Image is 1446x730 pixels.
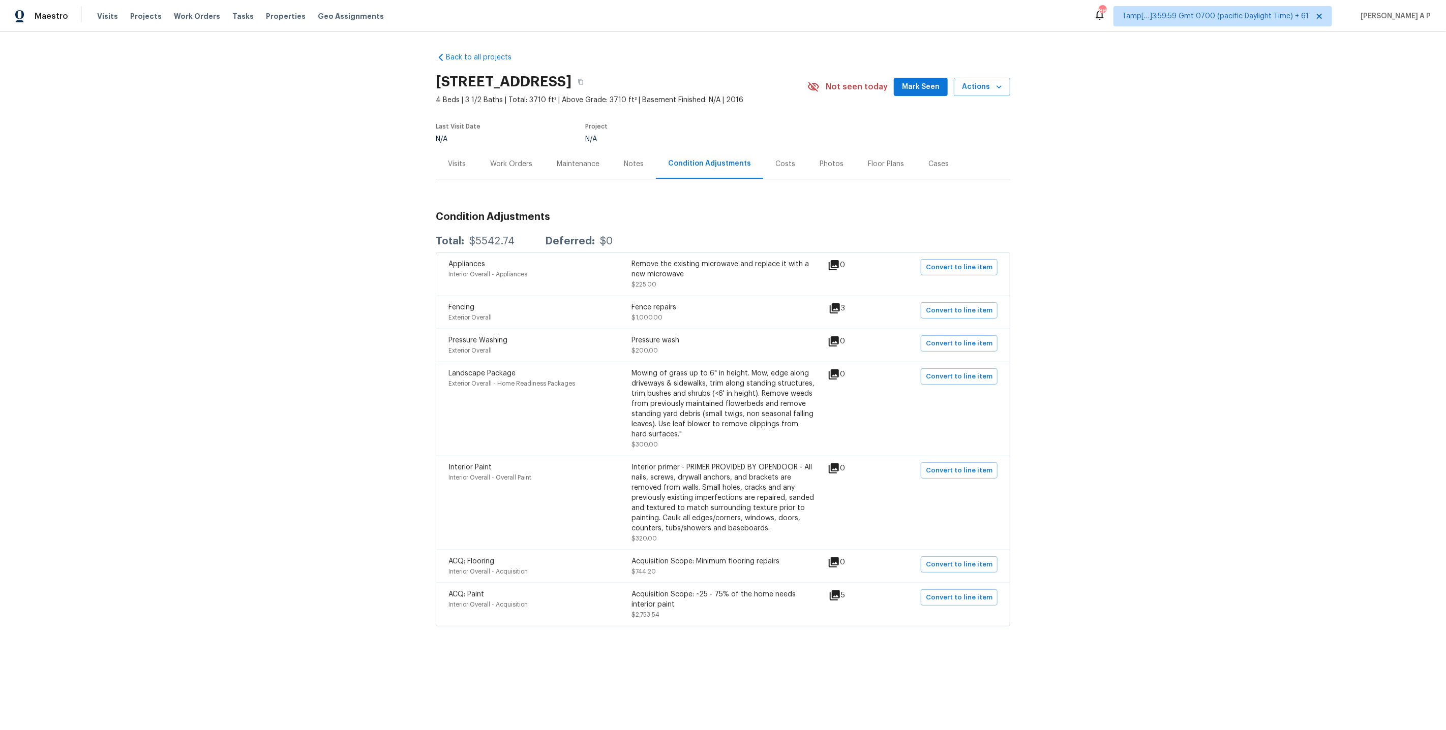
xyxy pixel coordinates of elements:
[926,262,992,273] span: Convert to line item
[448,568,528,575] span: Interior Overall - Acquisition
[448,474,531,481] span: Interior Overall - Overall Paint
[828,462,878,474] div: 0
[820,159,843,169] div: Photos
[624,159,644,169] div: Notes
[436,95,807,105] span: 4 Beds | 3 1/2 Baths | Total: 3710 ft² | Above Grade: 3710 ft² | Basement Finished: N/A | 2016
[448,304,474,311] span: Fencing
[585,136,780,143] div: N/A
[828,556,878,568] div: 0
[631,462,815,533] div: Interior primer - PRIMER PROVIDED BY OPENDOOR - All nails, screws, drywall anchors, and brackets ...
[926,338,992,350] span: Convert to line item
[97,11,118,21] span: Visits
[436,212,1010,222] h3: Condition Adjustments
[926,305,992,316] span: Convert to line item
[631,335,815,345] div: Pressure wash
[828,335,878,347] div: 0
[585,123,608,130] span: Project
[232,13,254,20] span: Tasks
[631,441,658,448] span: $300.00
[926,371,992,383] span: Convert to line item
[828,259,878,271] div: 0
[894,78,948,97] button: Mark Seen
[921,589,998,606] button: Convert to line item
[921,462,998,479] button: Convert to line item
[1357,11,1431,21] span: [PERSON_NAME] A P
[600,236,613,246] div: $0
[926,592,992,604] span: Convert to line item
[448,558,494,565] span: ACQ: Flooring
[631,612,659,618] span: $2,753.54
[829,302,878,314] div: 3
[921,302,998,319] button: Convert to line item
[448,464,492,471] span: Interior Paint
[631,347,658,354] span: $200.00
[631,368,815,439] div: Mowing of grass up to 6" in height. Mow, edge along driveways & sidewalks, trim along standing st...
[921,335,998,352] button: Convert to line item
[448,159,466,169] div: Visits
[490,159,532,169] div: Work Orders
[775,159,795,169] div: Costs
[469,236,515,246] div: $5542.74
[631,314,662,321] span: $1,000.00
[631,568,656,575] span: $744.20
[828,368,878,380] div: 0
[921,259,998,275] button: Convert to line item
[921,368,998,385] button: Convert to line item
[962,81,1002,93] span: Actions
[829,589,878,601] div: 5
[448,261,485,268] span: Appliances
[668,158,751,169] div: Condition Adjustments
[436,77,571,87] h2: [STREET_ADDRESS]
[631,259,815,279] div: Remove the existing microwave and replace it with a new microwave
[631,556,815,566] div: Acquisition Scope: Minimum flooring repairs
[436,52,533,62] a: Back to all projects
[1099,6,1106,16] div: 865
[436,123,480,130] span: Last Visit Date
[448,380,575,387] span: Exterior Overall - Home Readiness Packages
[448,314,492,321] span: Exterior Overall
[436,136,480,143] div: N/A
[631,281,656,288] span: $225.00
[1122,11,1309,21] span: Tamp[…]3:59:59 Gmt 0700 (pacific Daylight Time) + 61
[921,556,998,573] button: Convert to line item
[545,236,595,246] div: Deferred:
[571,73,590,91] button: Copy Address
[631,302,815,312] div: Fence repairs
[902,81,940,93] span: Mark Seen
[35,11,68,21] span: Maestro
[436,236,464,246] div: Total:
[174,11,220,21] span: Work Orders
[868,159,904,169] div: Floor Plans
[448,591,484,598] span: ACQ: Paint
[926,559,992,570] span: Convert to line item
[448,347,492,354] span: Exterior Overall
[448,601,528,608] span: Interior Overall - Acquisition
[928,159,949,169] div: Cases
[954,78,1010,97] button: Actions
[926,465,992,477] span: Convert to line item
[631,535,657,542] span: $320.00
[826,82,888,92] span: Not seen today
[631,589,815,610] div: Acquisition Scope: ~25 - 75% of the home needs interior paint
[448,271,527,277] span: Interior Overall - Appliances
[266,11,306,21] span: Properties
[318,11,384,21] span: Geo Assignments
[448,337,507,344] span: Pressure Washing
[557,159,599,169] div: Maintenance
[130,11,162,21] span: Projects
[448,370,516,377] span: Landscape Package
